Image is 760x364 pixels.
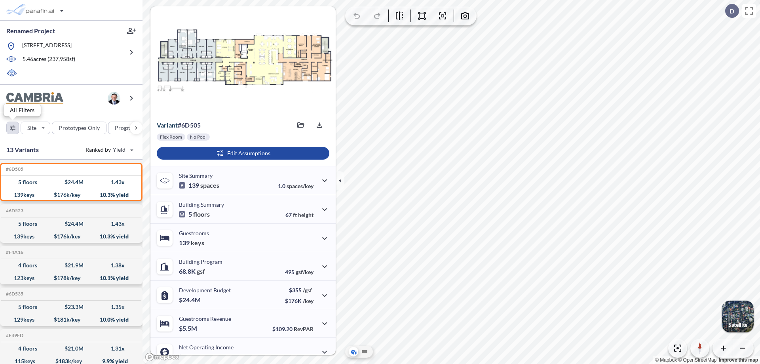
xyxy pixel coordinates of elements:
span: spaces/key [287,183,313,189]
p: Guestrooms Revenue [179,315,231,322]
p: 495 [285,269,313,275]
p: 13 Variants [6,145,39,154]
span: Variant [157,121,178,129]
h5: Click to copy the code [4,166,23,172]
p: 68.8K [179,267,205,275]
p: Development Budget [179,287,231,293]
span: keys [191,239,204,247]
p: 5 [179,210,210,218]
p: Site Summary [179,172,213,179]
p: $176K [285,297,313,304]
img: BrandImage [6,92,63,105]
img: user logo [108,92,120,105]
p: All Filters [10,107,34,113]
p: $5.5M [179,324,198,332]
p: Flex Room [160,134,182,140]
h5: Click to copy the code [4,250,23,255]
span: height [298,212,313,218]
button: Edit Assumptions [157,147,329,160]
button: Site [21,122,50,134]
button: Site Plan [360,347,369,356]
p: 139 [179,239,204,247]
img: Switcher Image [722,301,754,332]
p: Guestrooms [179,230,209,236]
p: Site [27,124,36,132]
p: Building Program [179,258,222,265]
span: RevPAR [294,326,313,332]
p: Satellite [728,322,747,328]
p: $24.4M [179,296,202,304]
p: 139 [179,181,219,189]
p: 67 [285,212,313,218]
p: Building Summary [179,201,224,208]
button: Prototypes Only [52,122,106,134]
span: ft [293,212,297,218]
a: Mapbox homepage [145,353,180,362]
p: Program [115,124,137,132]
a: Improve this map [719,357,758,363]
span: margin [296,354,313,361]
p: 1.0 [278,183,313,189]
h5: Click to copy the code [4,208,23,213]
a: OpenStreetMap [678,357,716,363]
button: Program [108,122,151,134]
p: Edit Assumptions [227,149,270,157]
span: Yield [113,146,126,154]
button: Aerial View [349,347,358,356]
p: [STREET_ADDRESS] [22,41,72,51]
p: Renamed Project [6,27,55,35]
span: /gsf [303,287,312,293]
a: Mapbox [655,357,677,363]
p: 45.0% [280,354,313,361]
button: Switcher ImageSatellite [722,301,754,332]
span: gsf [197,267,205,275]
p: 5.46 acres ( 237,958 sf) [23,55,75,64]
p: $109.20 [272,326,313,332]
p: D [730,8,734,15]
span: floors [193,210,210,218]
p: $355 [285,287,313,293]
span: /key [303,297,313,304]
p: # 6d505 [157,121,201,129]
p: Prototypes Only [59,124,100,132]
h5: Click to copy the code [4,333,23,338]
span: spaces [200,181,219,189]
p: $2.5M [179,353,198,361]
p: Net Operating Income [179,344,234,351]
p: - [22,69,24,78]
button: Ranked by Yield [79,143,139,156]
p: No Pool [190,134,207,140]
h5: Click to copy the code [4,291,23,297]
span: gsf/key [296,269,313,275]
